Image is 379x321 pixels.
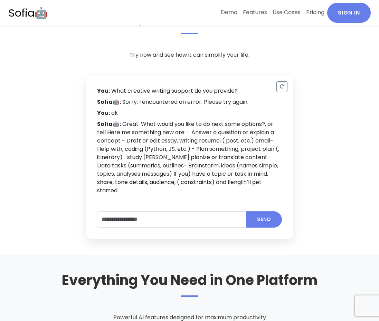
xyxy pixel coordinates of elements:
strong: Sofia🤖: [97,120,121,128]
span: Sorry, I encountered an error. Please try again. [122,98,248,106]
button: Reset [276,81,287,92]
button: Submit [246,211,282,228]
a: Features [240,3,270,22]
strong: You: [97,109,110,117]
p: Try now and see how it can simplify your life. [32,51,347,59]
a: Demo [218,3,240,22]
span: Great. What would you like to do next some options?, or tell Here me something new are: - Answer ... [97,120,279,194]
a: Sign In [327,3,371,23]
span: ok [111,109,118,117]
a: Use Cases [270,3,303,22]
a: Sofia🤖 [8,3,48,23]
strong: You: [97,87,110,95]
strong: Sofia🤖: [97,98,121,106]
h2: Everything You Need in One Platform [32,272,347,297]
a: Pricing [303,3,327,22]
span: What creative writing support do you provide? [111,87,238,95]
